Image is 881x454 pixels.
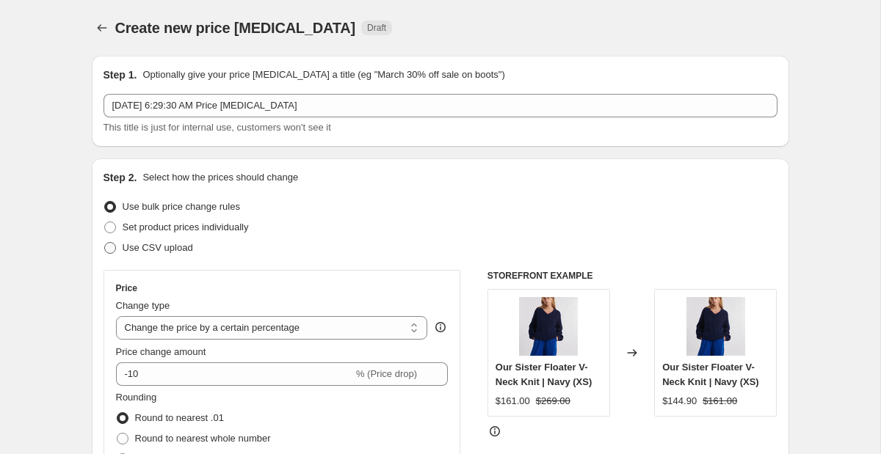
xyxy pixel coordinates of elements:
div: $144.90 [662,394,697,409]
h3: Price [116,282,137,294]
img: floater-knit-navy-knitwear-our-sister-293241_x2652_2x_cf3b4ca1-dda3-4e06-8ed3-13da19f6ed32_80x.webp [686,297,745,356]
p: Select how the prices should change [142,170,298,185]
strike: $269.00 [536,394,570,409]
input: 30% off holiday sale [104,94,777,117]
span: Our Sister Floater V-Neck Knit | Navy (XS) [662,362,759,387]
h6: STOREFRONT EXAMPLE [487,270,777,282]
strike: $161.00 [703,394,737,409]
h2: Step 2. [104,170,137,185]
span: Price change amount [116,346,206,357]
span: This title is just for internal use, customers won't see it [104,122,331,133]
span: Rounding [116,392,157,403]
span: Our Sister Floater V-Neck Knit | Navy (XS) [496,362,592,387]
span: Draft [367,22,386,34]
span: Create new price [MEDICAL_DATA] [115,20,356,36]
span: % (Price drop) [356,368,417,379]
div: help [433,320,448,334]
img: floater-knit-navy-knitwear-our-sister-293241_x2652_2x_cf3b4ca1-dda3-4e06-8ed3-13da19f6ed32_80x.webp [519,297,578,356]
button: Price change jobs [92,18,112,38]
span: Round to nearest whole number [135,433,271,444]
div: $161.00 [496,394,530,409]
span: Round to nearest .01 [135,412,224,423]
input: -15 [116,362,353,386]
span: Change type [116,300,170,311]
span: Set product prices individually [123,221,249,233]
h2: Step 1. [104,67,137,82]
span: Use CSV upload [123,242,193,253]
p: Optionally give your price [MEDICAL_DATA] a title (eg "March 30% off sale on boots") [142,67,504,82]
span: Use bulk price change rules [123,201,240,212]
